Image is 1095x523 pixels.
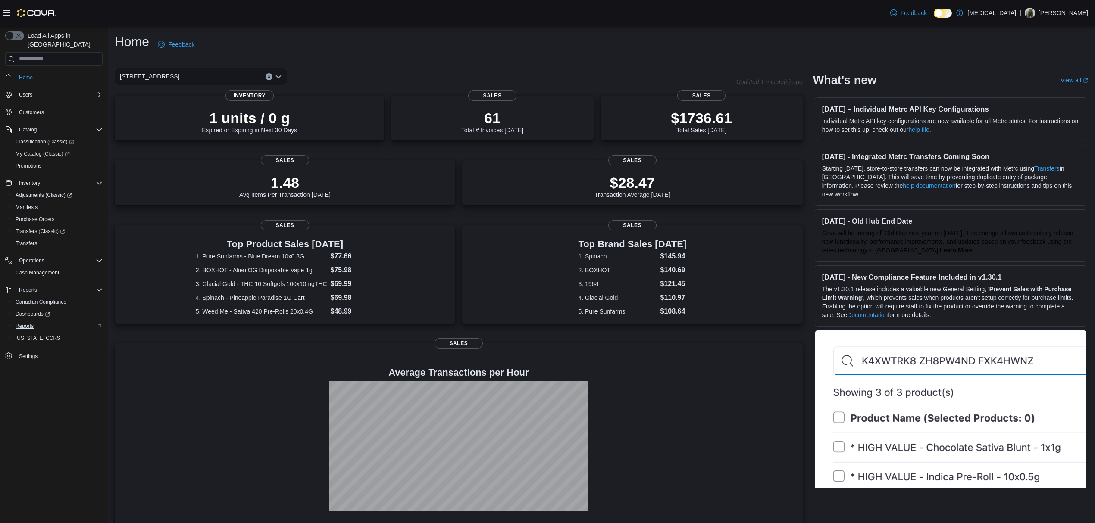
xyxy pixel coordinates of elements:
[16,335,60,342] span: [US_STATE] CCRS
[2,89,106,101] button: Users
[435,338,483,349] span: Sales
[16,178,44,188] button: Inventory
[12,202,41,212] a: Manifests
[9,296,106,308] button: Canadian Compliance
[16,107,47,118] a: Customers
[261,155,309,165] span: Sales
[19,180,40,187] span: Inventory
[196,239,374,249] h3: Top Product Sales [DATE]
[16,240,37,247] span: Transfers
[578,239,686,249] h3: Top Brand Sales [DATE]
[822,105,1079,113] h3: [DATE] – Individual Metrc API Key Configurations
[16,90,36,100] button: Users
[940,247,972,254] a: Learn More
[578,266,657,274] dt: 2. BOXHOT
[16,216,55,223] span: Purchase Orders
[578,307,657,316] dt: 5. Pure Sunfarms
[331,279,375,289] dd: $69.99
[608,155,657,165] span: Sales
[19,126,37,133] span: Catalog
[16,90,103,100] span: Users
[12,137,78,147] a: Classification (Classic)
[12,297,103,307] span: Canadian Compliance
[578,252,657,261] dt: 1. Spinach
[468,90,516,101] span: Sales
[196,266,327,274] dt: 2. BOXHOT - Alien OG Disposable Vape 1g
[9,237,106,249] button: Transfers
[2,177,106,189] button: Inventory
[1034,165,1060,172] a: Transfers
[225,90,274,101] span: Inventory
[660,251,686,261] dd: $145.94
[12,238,41,249] a: Transfers
[202,109,297,127] p: 1 units / 0 g
[12,149,103,159] span: My Catalog (Classic)
[115,33,149,50] h1: Home
[331,293,375,303] dd: $69.98
[196,307,327,316] dt: 5. Weed Me - Sativa 420 Pre-Rolls 20x0.4G
[822,285,1079,319] p: The v1.30.1 release includes a valuable new General Setting, ' ', which prevents sales when produ...
[909,126,929,133] a: help file
[822,286,1072,301] strong: Prevent Sales with Purchase Limit Warning
[19,91,32,98] span: Users
[19,257,44,264] span: Operations
[168,40,194,49] span: Feedback
[5,68,103,385] nav: Complex example
[9,225,106,237] a: Transfers (Classic)
[16,228,65,235] span: Transfers (Classic)
[12,321,103,331] span: Reports
[16,311,50,318] span: Dashboards
[16,285,41,295] button: Reports
[16,255,103,266] span: Operations
[822,164,1079,199] p: Starting [DATE], store-to-store transfers can now be integrated with Metrc using in [GEOGRAPHIC_D...
[967,8,1016,18] p: [MEDICAL_DATA]
[901,9,927,17] span: Feedback
[9,213,106,225] button: Purchase Orders
[16,350,103,361] span: Settings
[12,190,103,200] span: Adjustments (Classic)
[12,309,103,319] span: Dashboards
[16,192,72,199] span: Adjustments (Classic)
[813,73,876,87] h2: What's new
[16,323,34,330] span: Reports
[822,152,1079,161] h3: [DATE] - Integrated Metrc Transfers Coming Soon
[2,71,106,84] button: Home
[12,321,37,331] a: Reports
[12,149,73,159] a: My Catalog (Classic)
[2,106,106,118] button: Customers
[16,351,41,361] a: Settings
[934,9,952,18] input: Dark Mode
[24,31,103,49] span: Load All Apps in [GEOGRAPHIC_DATA]
[16,107,103,118] span: Customers
[12,137,103,147] span: Classification (Classic)
[578,293,657,302] dt: 4. Glacial Gold
[1039,8,1088,18] p: [PERSON_NAME]
[660,279,686,289] dd: $121.45
[12,226,69,237] a: Transfers (Classic)
[671,109,732,134] div: Total Sales [DATE]
[2,255,106,267] button: Operations
[9,332,106,344] button: [US_STATE] CCRS
[9,308,106,320] a: Dashboards
[16,125,40,135] button: Catalog
[677,90,726,101] span: Sales
[660,265,686,275] dd: $140.69
[12,214,103,224] span: Purchase Orders
[12,268,103,278] span: Cash Management
[9,201,106,213] button: Manifests
[196,293,327,302] dt: 4. Spinach - Pineapple Paradise 1G Cart
[2,284,106,296] button: Reports
[1020,8,1021,18] p: |
[16,72,36,83] a: Home
[12,333,103,343] span: Washington CCRS
[12,297,70,307] a: Canadian Compliance
[9,160,106,172] button: Promotions
[461,109,523,134] div: Total # Invoices [DATE]
[1025,8,1035,18] div: Aaron Featherstone
[239,174,331,191] p: 1.48
[19,286,37,293] span: Reports
[822,230,1073,254] span: Cova will be turning off Old Hub next year on [DATE]. This change allows us to quickly release ne...
[822,117,1079,134] p: Individual Metrc API key configurations are now available for all Metrc states. For instructions ...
